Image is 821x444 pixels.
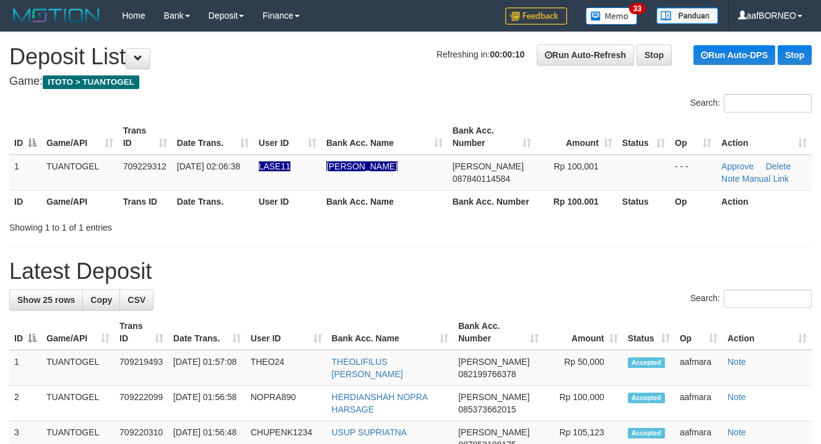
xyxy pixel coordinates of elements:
[41,386,115,421] td: TUANTOGEL
[9,155,41,190] td: 1
[656,7,718,24] img: panduan.png
[9,386,41,421] td: 2
[254,190,321,213] th: User ID
[327,315,454,350] th: Bank Acc. Name: activate to sort column ascending
[629,3,646,14] span: 33
[742,174,789,184] a: Manual Link
[724,289,812,308] input: Search:
[670,119,716,155] th: Op: activate to sort column ascending
[246,315,327,350] th: User ID: activate to sort column ascending
[326,161,397,171] a: [PERSON_NAME]
[453,161,524,171] span: [PERSON_NAME]
[437,49,524,59] span: Refreshing in:
[544,315,623,350] th: Amount: activate to sort column ascending
[9,119,41,155] th: ID: activate to sort column descending
[119,289,154,310] a: CSV
[724,94,812,113] input: Search:
[636,45,672,66] a: Stop
[628,428,665,438] span: Accepted
[766,161,791,171] a: Delete
[458,357,529,367] span: [PERSON_NAME]
[628,357,665,368] span: Accepted
[90,295,112,305] span: Copy
[778,45,812,65] a: Stop
[458,369,516,379] span: Copy 082199766378 to clipboard
[168,350,246,386] td: [DATE] 01:57:08
[321,119,448,155] th: Bank Acc. Name: activate to sort column ascending
[41,190,118,213] th: Game/API
[17,295,75,305] span: Show 25 rows
[118,190,172,213] th: Trans ID
[693,45,775,65] a: Run Auto-DPS
[448,119,536,155] th: Bank Acc. Number: activate to sort column ascending
[172,190,254,213] th: Date Trans.
[123,161,167,171] span: 709229312
[246,350,327,386] td: THEO24
[115,386,168,421] td: 709222099
[537,45,634,66] a: Run Auto-Refresh
[505,7,567,25] img: Feedback.jpg
[43,75,139,89] span: ITOTO > TUANTOGEL
[623,315,675,350] th: Status: activate to sort column ascending
[675,315,723,350] th: Op: activate to sort column ascending
[246,386,327,421] td: NOPRA890
[554,161,598,171] span: Rp 100,001
[168,315,246,350] th: Date Trans.: activate to sort column ascending
[9,75,812,88] h4: Game:
[536,119,617,155] th: Amount: activate to sort column ascending
[675,350,723,386] td: aafmara
[690,94,812,113] label: Search:
[536,190,617,213] th: Rp 100.001
[728,427,746,437] a: Note
[254,119,321,155] th: User ID: activate to sort column ascending
[9,45,812,69] h1: Deposit List
[9,289,83,310] a: Show 25 rows
[9,216,333,234] div: Showing 1 to 1 of 1 entries
[458,392,529,402] span: [PERSON_NAME]
[453,174,510,184] span: Copy 087840114584 to clipboard
[453,315,544,350] th: Bank Acc. Number: activate to sort column ascending
[716,190,812,213] th: Action
[9,315,41,350] th: ID: activate to sort column descending
[172,119,254,155] th: Date Trans.: activate to sort column ascending
[332,427,407,437] a: USUP SUPRIATNA
[544,386,623,421] td: Rp 100,000
[721,161,754,171] a: Approve
[41,155,118,190] td: TUANTOGEL
[458,427,529,437] span: [PERSON_NAME]
[675,386,723,421] td: aafmara
[9,259,812,284] h1: Latest Deposit
[458,404,516,414] span: Copy 085373662015 to clipboard
[41,350,115,386] td: TUANTOGEL
[177,161,240,171] span: [DATE] 02:06:38
[723,315,812,350] th: Action: activate to sort column ascending
[332,357,403,379] a: THEOLIFILUS [PERSON_NAME]
[617,119,670,155] th: Status: activate to sort column ascending
[168,386,246,421] td: [DATE] 01:56:58
[9,190,41,213] th: ID
[9,350,41,386] td: 1
[544,350,623,386] td: Rp 50,000
[670,190,716,213] th: Op
[259,161,290,171] span: Nama rekening ada tanda titik/strip, harap diedit
[617,190,670,213] th: Status
[115,315,168,350] th: Trans ID: activate to sort column ascending
[448,190,536,213] th: Bank Acc. Number
[670,155,716,190] td: - - -
[321,190,448,213] th: Bank Acc. Name
[728,357,746,367] a: Note
[128,295,146,305] span: CSV
[728,392,746,402] a: Note
[721,174,740,184] a: Note
[118,119,172,155] th: Trans ID: activate to sort column ascending
[115,350,168,386] td: 709219493
[628,393,665,403] span: Accepted
[41,315,115,350] th: Game/API: activate to sort column ascending
[41,119,118,155] th: Game/API: activate to sort column ascending
[332,392,428,414] a: HERDIANSHAH NOPRA HARSAGE
[490,49,524,59] strong: 00:00:10
[690,289,812,308] label: Search:
[82,289,120,310] a: Copy
[586,7,638,25] img: Button%20Memo.svg
[716,119,812,155] th: Action: activate to sort column ascending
